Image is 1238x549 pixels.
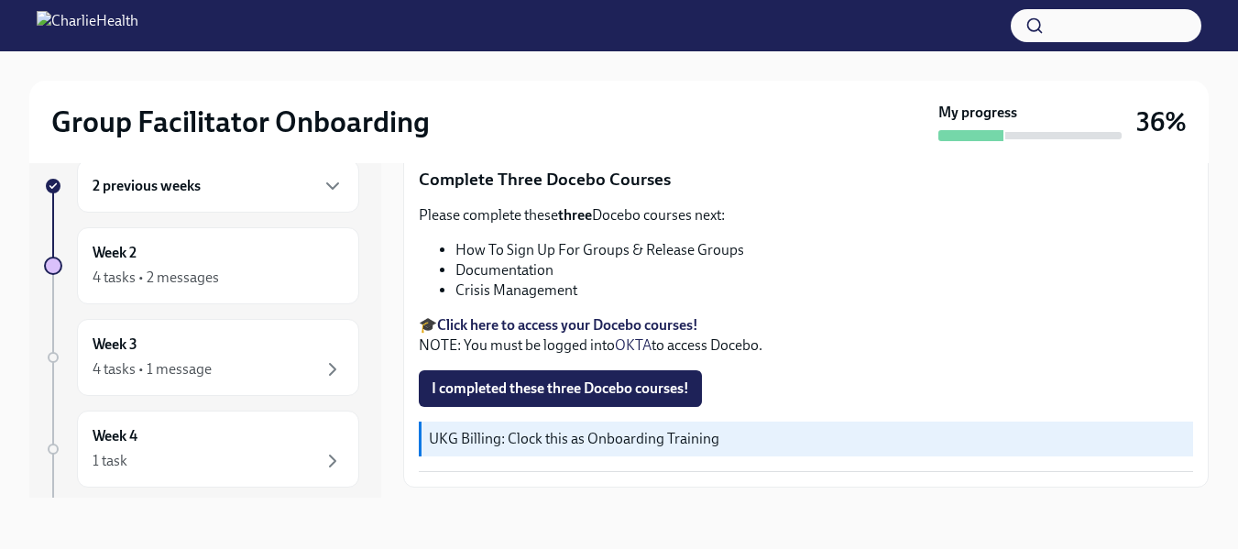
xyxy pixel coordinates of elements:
[455,260,1193,280] li: Documentation
[429,429,1186,449] p: UKG Billing: Clock this as Onboarding Training
[419,315,1193,356] p: 🎓 NOTE: You must be logged into to access Docebo.
[51,104,430,140] h2: Group Facilitator Onboarding
[93,176,201,196] h6: 2 previous weeks
[93,268,219,288] div: 4 tasks • 2 messages
[558,206,592,224] strong: three
[455,240,1193,260] li: How To Sign Up For Groups & Release Groups
[93,243,137,263] h6: Week 2
[44,319,359,396] a: Week 34 tasks • 1 message
[938,103,1017,123] strong: My progress
[77,159,359,213] div: 2 previous weeks
[455,280,1193,301] li: Crisis Management
[93,359,212,379] div: 4 tasks • 1 message
[37,11,138,40] img: CharlieHealth
[615,336,652,354] a: OKTA
[93,335,137,355] h6: Week 3
[93,426,137,446] h6: Week 4
[93,451,127,471] div: 1 task
[1136,105,1187,138] h3: 36%
[419,370,702,407] button: I completed these three Docebo courses!
[419,205,1193,225] p: Please complete these Docebo courses next:
[432,379,689,398] span: I completed these three Docebo courses!
[419,168,1193,192] p: Complete Three Docebo Courses
[437,316,698,334] a: Click here to access your Docebo courses!
[44,411,359,488] a: Week 41 task
[44,227,359,304] a: Week 24 tasks • 2 messages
